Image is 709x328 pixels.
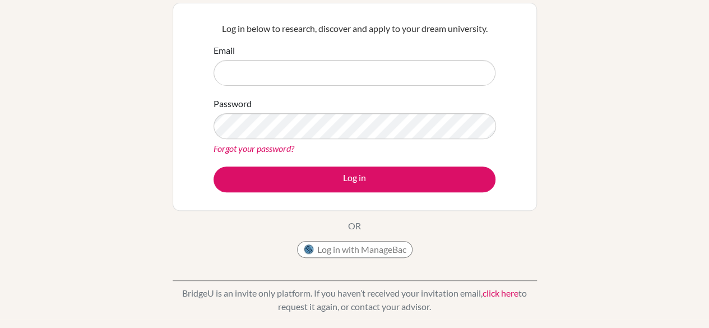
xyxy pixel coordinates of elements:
[297,241,413,258] button: Log in with ManageBac
[214,97,252,110] label: Password
[173,287,537,313] p: BridgeU is an invite only platform. If you haven’t received your invitation email, to request it ...
[348,219,361,233] p: OR
[214,22,495,35] p: Log in below to research, discover and apply to your dream university.
[214,167,495,192] button: Log in
[214,143,294,154] a: Forgot your password?
[214,44,235,57] label: Email
[483,288,518,298] a: click here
